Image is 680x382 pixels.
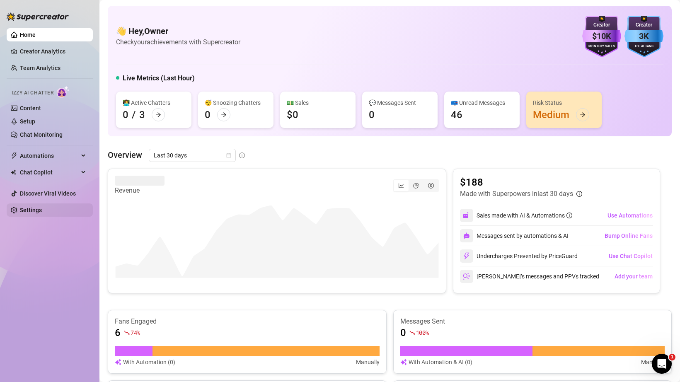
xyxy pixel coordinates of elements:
[460,270,599,283] div: [PERSON_NAME]’s messages and PPVs tracked
[652,354,672,374] iframe: Intercom live chat
[607,212,653,219] span: Use Automations
[116,25,240,37] h4: 👋 Hey, Owner
[115,326,121,339] article: 6
[428,183,434,189] span: dollar-circle
[12,89,53,97] span: Izzy AI Chatter
[11,152,17,159] span: thunderbolt
[115,186,165,196] article: Revenue
[566,213,572,218] span: info-circle
[20,166,79,179] span: Chat Copilot
[460,249,578,263] div: Undercharges Prevented by PriceGuard
[124,330,130,336] span: fall
[7,12,69,21] img: logo-BBDzfeDw.svg
[115,317,380,326] article: Fans Engaged
[20,190,76,197] a: Discover Viral Videos
[139,108,145,121] div: 3
[20,31,36,38] a: Home
[576,191,582,197] span: info-circle
[624,30,663,43] div: 3K
[416,329,429,336] span: 100 %
[605,232,653,239] span: Bump Online Fans
[609,253,653,259] span: Use Chat Copilot
[624,44,663,49] div: Total Fans
[582,21,621,29] div: Creator
[123,98,185,107] div: 👩‍💻 Active Chatters
[205,98,267,107] div: 😴 Snoozing Chatters
[580,112,586,118] span: arrow-right
[287,98,349,107] div: 💵 Sales
[393,179,439,192] div: segmented control
[463,232,470,239] img: svg%3e
[205,108,211,121] div: 0
[11,169,16,175] img: Chat Copilot
[20,65,60,71] a: Team Analytics
[57,86,70,98] img: AI Chatter
[131,329,140,336] span: 74 %
[533,98,595,107] div: Risk Status
[115,358,121,367] img: svg%3e
[477,211,572,220] div: Sales made with AI & Automations
[463,252,470,260] img: svg%3e
[582,16,621,57] img: purple-badge-B9DA21FR.svg
[287,108,298,121] div: $0
[108,149,142,161] article: Overview
[226,153,231,158] span: calendar
[400,326,406,339] article: 0
[413,183,419,189] span: pie-chart
[123,358,175,367] article: With Automation (0)
[369,98,431,107] div: 💬 Messages Sent
[624,16,663,57] img: blue-badge-DgoSNQY1.svg
[608,249,653,263] button: Use Chat Copilot
[155,112,161,118] span: arrow-right
[398,183,404,189] span: line-chart
[582,30,621,43] div: $10K
[154,149,231,162] span: Last 30 days
[582,44,621,49] div: Monthly Sales
[20,207,42,213] a: Settings
[369,108,375,121] div: 0
[400,317,665,326] article: Messages Sent
[20,105,41,111] a: Content
[221,112,227,118] span: arrow-right
[123,73,195,83] h5: Live Metrics (Last Hour)
[356,358,380,367] article: Manually
[20,118,35,125] a: Setup
[239,152,245,158] span: info-circle
[20,45,86,58] a: Creator Analytics
[614,270,653,283] button: Add your team
[607,209,653,222] button: Use Automations
[463,212,470,219] img: svg%3e
[463,273,470,280] img: svg%3e
[460,189,573,199] article: Made with Superpowers in last 30 days
[624,21,663,29] div: Creator
[451,98,513,107] div: 📪 Unread Messages
[460,229,569,242] div: Messages sent by automations & AI
[641,358,665,367] article: Manually
[400,358,407,367] img: svg%3e
[116,37,240,47] article: Check your achievements with Supercreator
[20,149,79,162] span: Automations
[669,354,675,360] span: 1
[604,229,653,242] button: Bump Online Fans
[451,108,462,121] div: 46
[615,273,653,280] span: Add your team
[460,176,582,189] article: $188
[409,358,472,367] article: With Automation & AI (0)
[20,131,63,138] a: Chat Monitoring
[409,330,415,336] span: fall
[123,108,128,121] div: 0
